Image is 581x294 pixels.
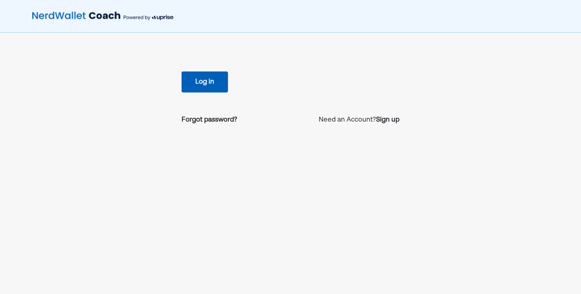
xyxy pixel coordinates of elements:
a: Sign up [376,115,399,125]
button: Log in [182,71,228,92]
a: Forgot password? [182,115,237,125]
p: Need an Account? [319,115,399,125]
